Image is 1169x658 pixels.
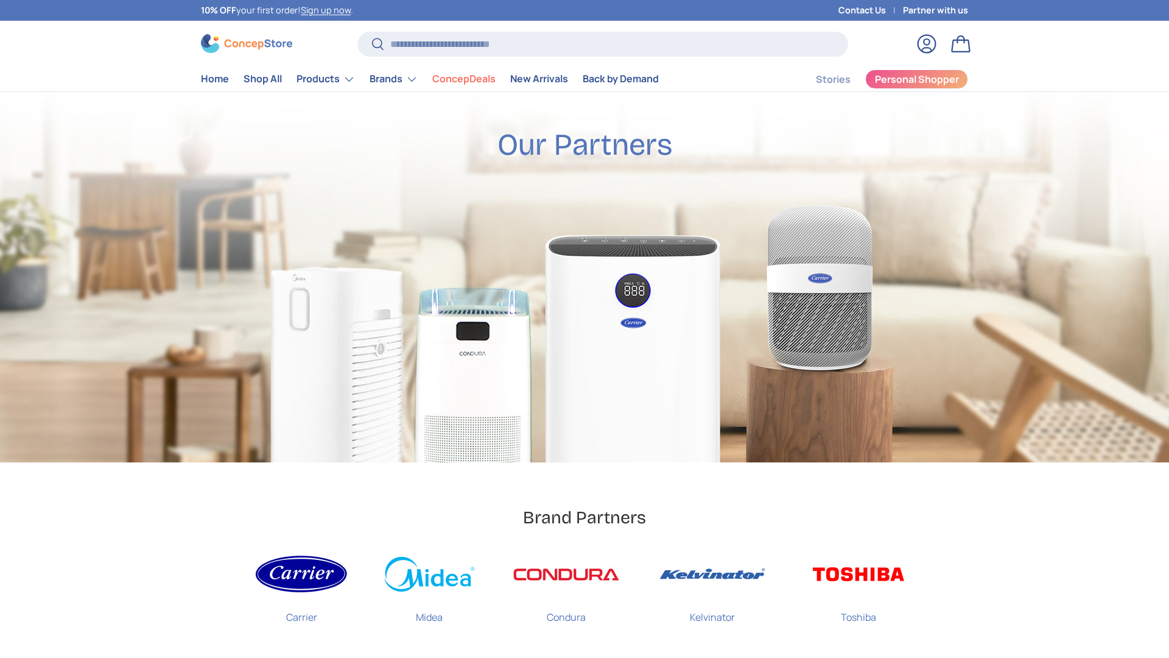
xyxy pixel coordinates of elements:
[201,67,229,91] a: Home
[286,600,317,624] p: Carrier
[875,74,959,84] span: Personal Shopper
[384,548,475,634] a: Midea
[301,4,351,16] a: Sign up now
[523,506,646,529] h2: Brand Partners
[256,548,347,634] a: Carrier
[497,126,672,164] h2: Our Partners
[903,4,968,17] a: Partner with us
[510,67,568,91] a: New Arrivals
[244,67,282,91] a: Shop All
[201,34,292,53] img: ConcepStore
[370,67,418,91] a: Brands
[547,600,586,624] p: Condura
[416,600,443,624] p: Midea
[201,4,236,16] strong: 10% OFF
[804,548,913,634] a: Toshiba
[838,4,903,17] a: Contact Us
[841,600,876,624] p: Toshiba
[201,67,659,91] nav: Primary
[432,67,496,91] a: ConcepDeals
[289,67,362,91] summary: Products
[362,67,425,91] summary: Brands
[583,67,659,91] a: Back by Demand
[297,67,355,91] a: Products
[511,548,621,634] a: Condura
[816,68,851,91] a: Stories
[865,69,968,89] a: Personal Shopper
[787,67,968,91] nav: Secondary
[690,600,735,624] p: Kelvinator
[201,4,353,17] p: your first order! .
[658,548,767,634] a: Kelvinator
